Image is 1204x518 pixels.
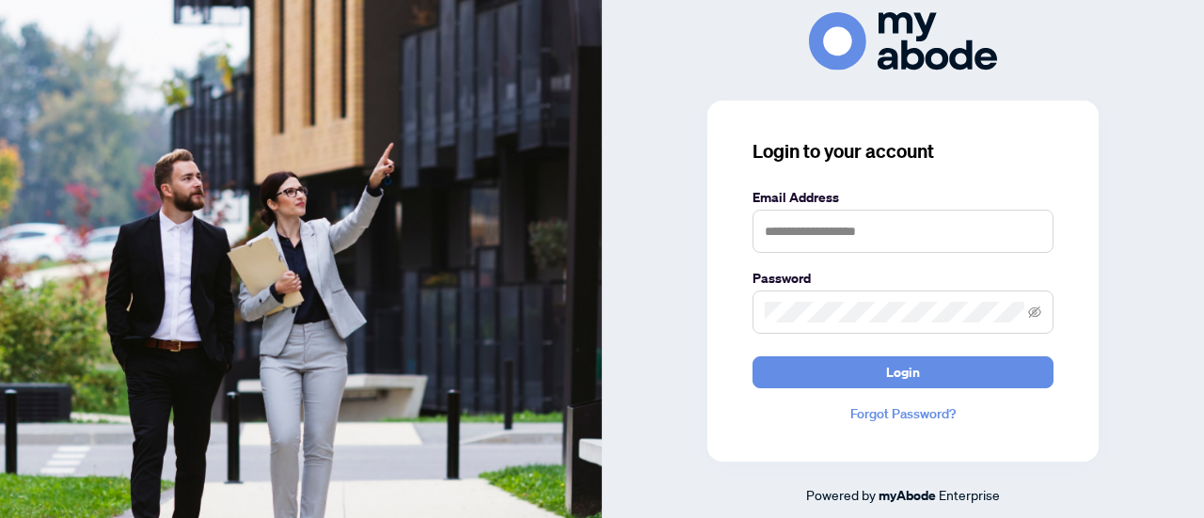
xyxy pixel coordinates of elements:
span: Powered by [806,486,876,503]
button: Login [752,356,1053,388]
label: Email Address [752,187,1053,208]
span: Login [886,357,920,387]
span: Enterprise [939,486,1000,503]
h3: Login to your account [752,138,1053,165]
img: ma-logo [809,12,997,70]
a: myAbode [879,485,936,506]
span: eye-invisible [1028,306,1041,319]
a: Forgot Password? [752,403,1053,424]
label: Password [752,268,1053,289]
